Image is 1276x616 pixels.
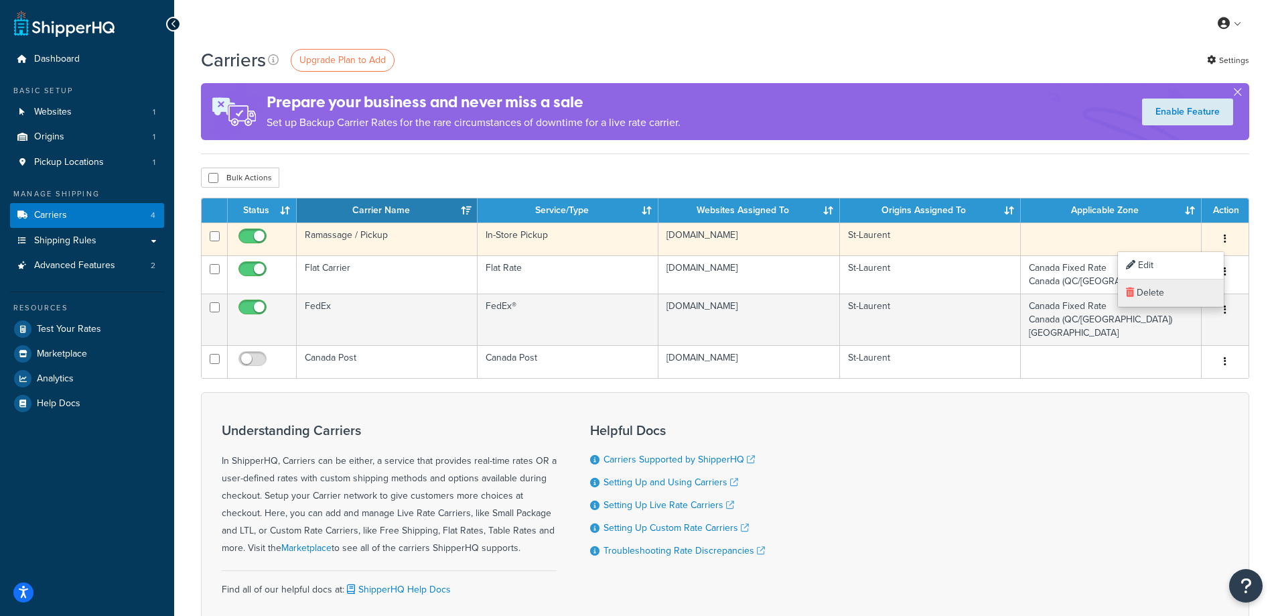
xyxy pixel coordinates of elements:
th: Websites Assigned To: activate to sort column ascending [658,198,839,223]
td: [DOMAIN_NAME] [658,223,839,255]
span: Pickup Locations [34,157,104,168]
a: Advanced Features 2 [10,253,164,278]
th: Status: activate to sort column ascending [228,198,297,223]
a: Enable Feature [1142,99,1233,125]
td: St-Laurent [840,255,1021,294]
th: Origins Assigned To: activate to sort column ascending [840,198,1021,223]
th: Service/Type: activate to sort column ascending [478,198,658,223]
span: 1 [153,131,155,143]
a: Analytics [10,367,164,391]
span: 1 [153,107,155,118]
a: Pickup Locations 1 [10,150,164,175]
a: Upgrade Plan to Add [291,49,395,72]
span: Upgrade Plan to Add [299,53,386,67]
h4: Prepare your business and never miss a sale [267,91,681,113]
td: FedEx® [478,294,658,345]
a: Dashboard [10,47,164,72]
p: Set up Backup Carrier Rates for the rare circumstances of downtime for a live rate carrier. [267,113,681,132]
li: Carriers [10,203,164,228]
span: Test Your Rates [37,324,101,335]
div: Manage Shipping [10,188,164,200]
a: ShipperHQ Home [14,10,115,37]
a: Settings [1207,51,1249,70]
th: Applicable Zone: activate to sort column ascending [1021,198,1202,223]
a: Test Your Rates [10,317,164,341]
a: Carriers Supported by ShipperHQ [604,452,755,467]
td: Canada Post [478,345,658,378]
h3: Helpful Docs [590,423,765,438]
span: Carriers [34,210,67,221]
span: Dashboard [34,54,80,65]
span: Analytics [37,373,74,385]
span: Marketplace [37,349,87,360]
a: Edit [1118,252,1224,280]
a: Setting Up Custom Rate Carriers [604,521,749,535]
span: 4 [151,210,155,221]
a: ShipperHQ Help Docs [344,582,451,597]
td: St-Laurent [840,294,1021,345]
span: Origins [34,131,64,143]
a: Carriers 4 [10,203,164,228]
span: Help Docs [37,398,80,410]
td: Canada Post [297,345,478,378]
a: Delete [1118,280,1224,307]
td: FedEx [297,294,478,345]
div: Find all of our helpful docs at: [222,570,557,599]
a: Origins 1 [10,125,164,149]
td: [DOMAIN_NAME] [658,294,839,345]
td: Flat Carrier [297,255,478,294]
span: Advanced Features [34,260,115,271]
a: Setting Up Live Rate Carriers [604,498,734,512]
a: Shipping Rules [10,229,164,253]
td: [DOMAIN_NAME] [658,345,839,378]
td: Ramassage / Pickup [297,223,478,255]
a: Websites 1 [10,100,164,125]
td: Flat Rate [478,255,658,294]
div: Resources [10,302,164,314]
th: Action [1202,198,1249,223]
h3: Understanding Carriers [222,423,557,438]
td: St-Laurent [840,223,1021,255]
td: Canada Fixed Rate Canada (QC/[GEOGRAPHIC_DATA]) [1021,255,1202,294]
li: Origins [10,125,164,149]
span: 1 [153,157,155,168]
span: Websites [34,107,72,118]
img: ad-rules-rateshop-fe6ec290ccb7230408bd80ed9643f0289d75e0ffd9eb532fc0e269fcd187b520.png [201,83,267,140]
div: In ShipperHQ, Carriers can be either, a service that provides real-time rates OR a user-defined r... [222,423,557,557]
td: [DOMAIN_NAME] [658,255,839,294]
span: Shipping Rules [34,235,96,247]
td: St-Laurent [840,345,1021,378]
td: Canada Fixed Rate Canada (QC/[GEOGRAPHIC_DATA]) [GEOGRAPHIC_DATA] [1021,294,1202,345]
li: Pickup Locations [10,150,164,175]
li: Advanced Features [10,253,164,278]
a: Setting Up and Using Carriers [604,475,738,489]
a: Marketplace [281,541,332,555]
td: In-Store Pickup [478,223,658,255]
h1: Carriers [201,47,266,73]
a: Help Docs [10,391,164,416]
button: Bulk Actions [201,168,279,188]
span: 2 [151,260,155,271]
button: Open Resource Center [1229,569,1263,603]
a: Marketplace [10,342,164,366]
th: Carrier Name: activate to sort column ascending [297,198,478,223]
div: Basic Setup [10,85,164,97]
li: Websites [10,100,164,125]
a: Troubleshooting Rate Discrepancies [604,544,765,558]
